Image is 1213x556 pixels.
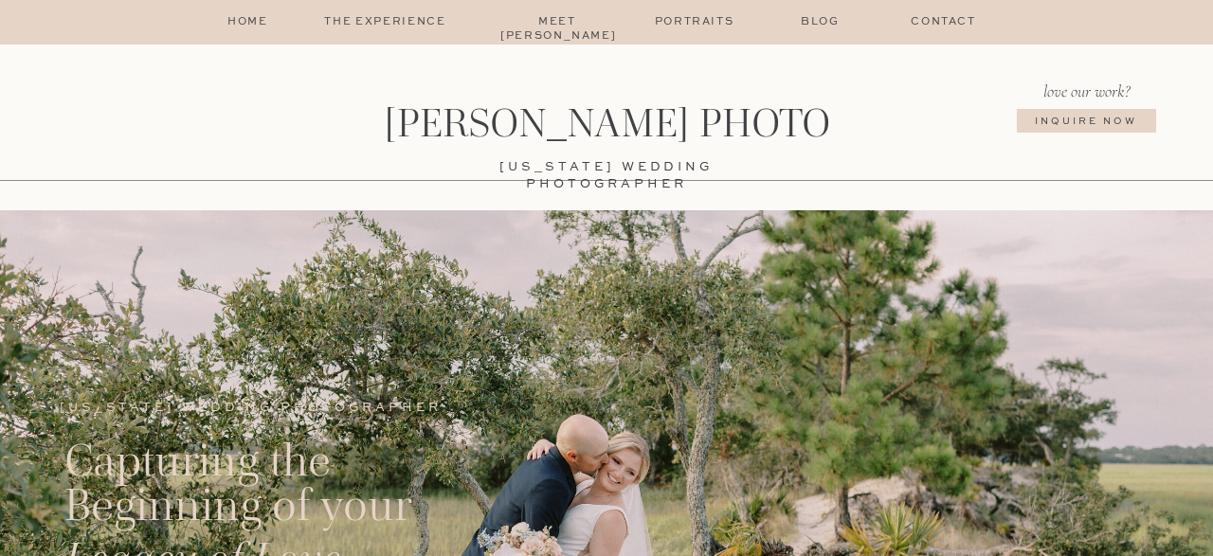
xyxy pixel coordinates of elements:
[774,15,866,30] a: Blog
[897,15,989,30] a: Contact
[346,103,867,149] a: [PERSON_NAME] Photo
[60,400,475,439] a: [US_STATE] Wedding Photographer
[1005,115,1168,147] a: Inquire NOw
[64,439,495,534] a: Capturing the Beginning of your
[1023,79,1150,102] p: love our work?
[422,159,791,172] a: [US_STATE] wedding photographer
[225,15,271,30] a: home
[648,15,740,30] a: Portraits
[500,15,614,30] a: Meet [PERSON_NAME]
[305,15,465,30] a: The Experience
